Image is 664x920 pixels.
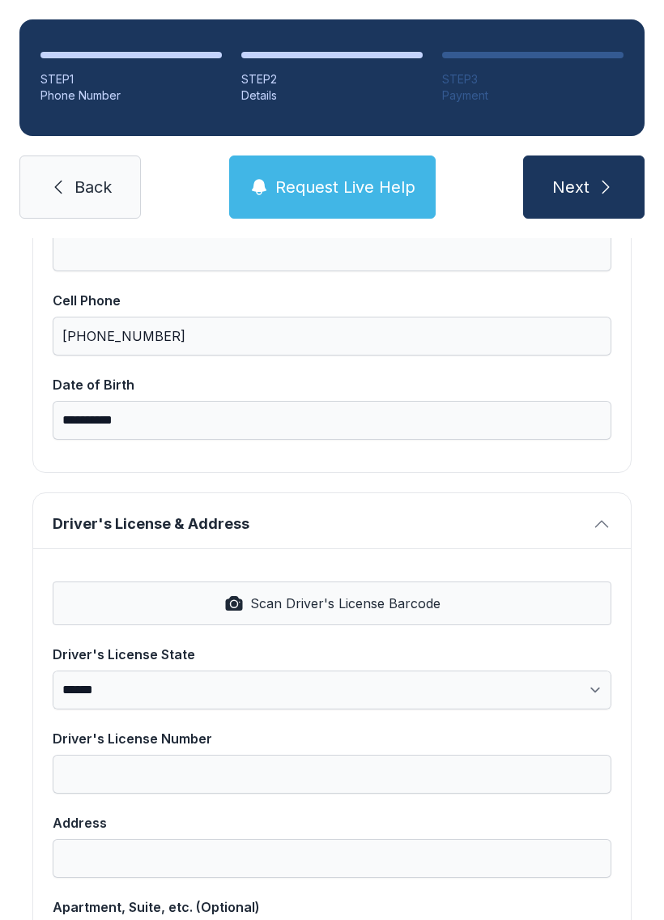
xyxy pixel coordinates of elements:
[40,87,222,104] div: Phone Number
[442,87,624,104] div: Payment
[53,755,611,794] input: Driver's License Number
[241,87,423,104] div: Details
[33,493,631,548] button: Driver's License & Address
[53,375,611,394] div: Date of Birth
[53,813,611,833] div: Address
[241,71,423,87] div: STEP 2
[53,291,611,310] div: Cell Phone
[53,671,611,709] select: Driver's License State
[53,897,611,917] div: Apartment, Suite, etc. (Optional)
[40,71,222,87] div: STEP 1
[552,176,590,198] span: Next
[53,401,611,440] input: Date of Birth
[53,317,611,356] input: Cell Phone
[53,645,611,664] div: Driver's License State
[53,729,611,748] div: Driver's License Number
[250,594,441,613] span: Scan Driver's License Barcode
[275,176,415,198] span: Request Live Help
[442,71,624,87] div: STEP 3
[53,513,585,535] span: Driver's License & Address
[53,839,611,878] input: Address
[53,232,611,271] input: Email
[74,176,112,198] span: Back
